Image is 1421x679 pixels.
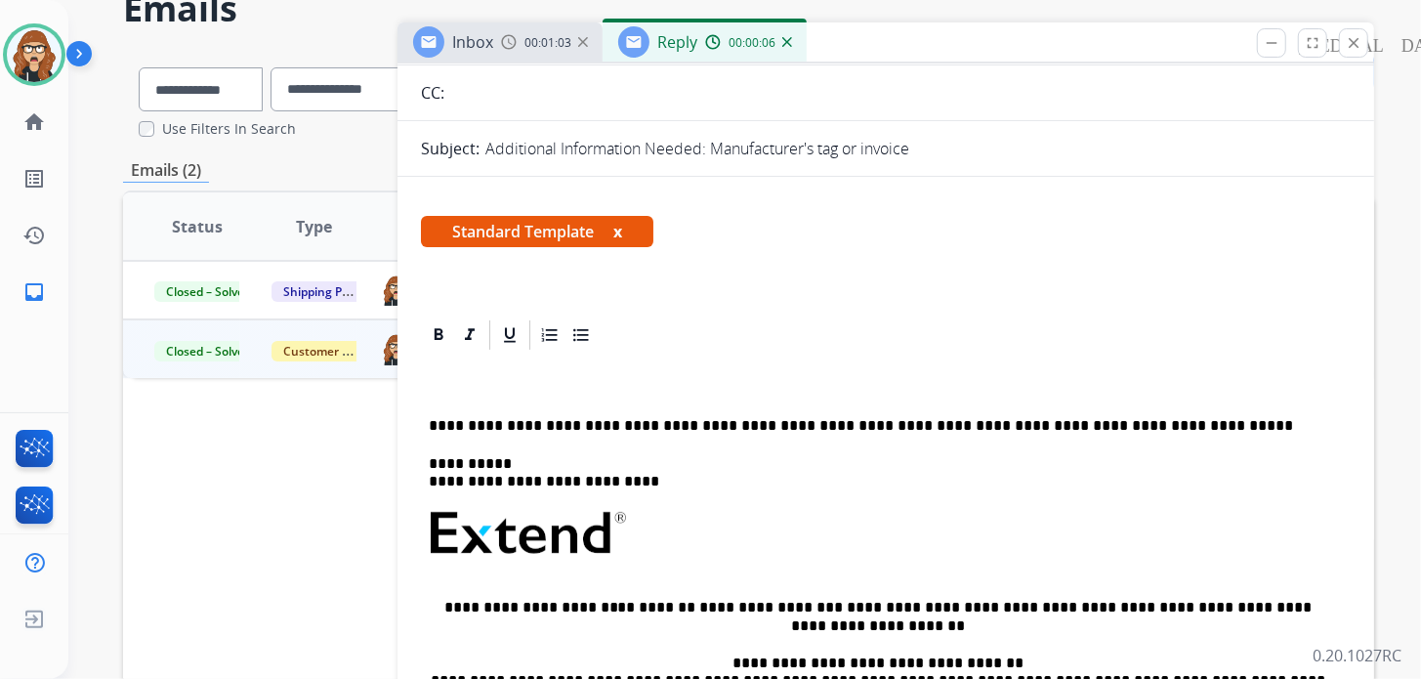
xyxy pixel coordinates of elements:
[421,81,444,105] p: CC:
[424,320,453,350] div: Bold
[172,215,223,238] span: Status
[452,31,493,53] span: Inbox
[657,31,697,53] span: Reply
[421,137,480,160] p: Subject:
[272,341,398,361] span: Customer Support
[381,275,411,307] img: agent-avatar
[495,320,524,350] div: Underline
[485,137,909,160] p: Additional Information Needed: Manufacturer's tag or invoice
[1304,34,1321,52] mat-icon: fullscreen
[22,280,46,304] mat-icon: inbox
[7,27,62,82] img: avatar
[1263,34,1280,52] mat-icon: remove_[MEDICAL_DATA]
[154,281,263,302] span: Closed – Solved
[613,220,622,243] button: x
[729,35,775,51] span: 00:00:06
[154,341,263,361] span: Closed – Solved
[535,320,564,350] div: Ordered List
[421,216,653,247] span: Standard Template
[566,320,596,350] div: Bullet List
[162,119,296,139] label: Use Filters In Search
[1345,34,1362,52] mat-icon: close
[272,281,405,302] span: Shipping Protection
[1313,644,1401,667] p: 0.20.1027RC
[22,224,46,247] mat-icon: history
[381,333,411,365] img: agent-avatar
[22,110,46,134] mat-icon: home
[524,35,571,51] span: 00:01:03
[123,158,209,183] p: Emails (2)
[455,320,484,350] div: Italic
[22,167,46,191] mat-icon: list_alt
[296,215,332,238] span: Type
